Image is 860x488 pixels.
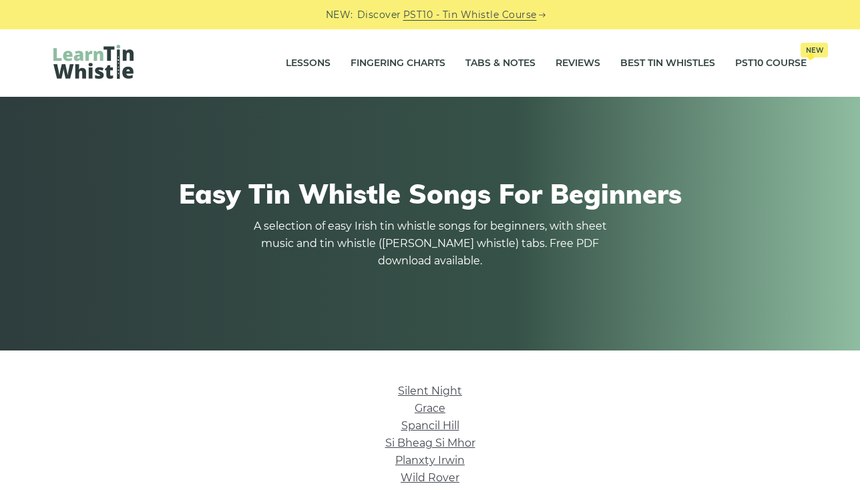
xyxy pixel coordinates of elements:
a: Si­ Bheag Si­ Mhor [385,437,475,449]
a: Spancil Hill [401,419,459,432]
a: Wild Rover [401,471,459,484]
a: Lessons [286,47,331,80]
a: Silent Night [398,385,462,397]
a: Best Tin Whistles [620,47,715,80]
p: A selection of easy Irish tin whistle songs for beginners, with sheet music and tin whistle ([PER... [250,218,610,270]
a: PST10 CourseNew [735,47,807,80]
a: Reviews [556,47,600,80]
img: LearnTinWhistle.com [53,45,134,79]
a: Grace [415,402,445,415]
a: Tabs & Notes [465,47,535,80]
span: New [801,43,828,57]
a: Fingering Charts [351,47,445,80]
h1: Easy Tin Whistle Songs For Beginners [53,178,807,210]
a: Planxty Irwin [395,454,465,467]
